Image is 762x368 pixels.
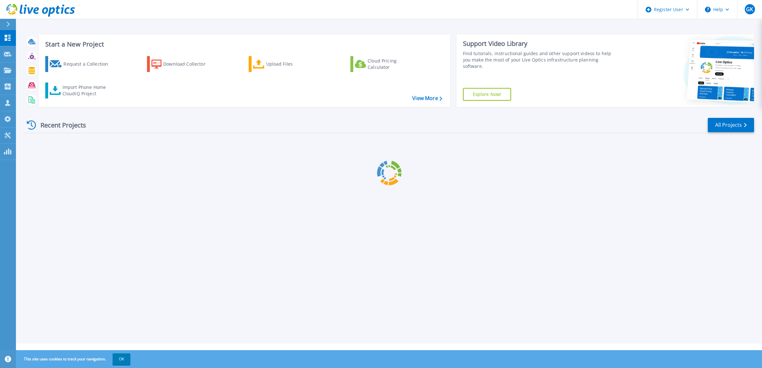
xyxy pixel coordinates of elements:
[463,88,511,101] a: Explore Now!
[45,41,442,48] h3: Start a New Project
[113,353,130,365] button: OK
[746,7,753,12] span: GK
[18,353,130,365] span: This site uses cookies to track your navigation.
[463,40,616,48] div: Support Video Library
[708,118,754,132] a: All Projects
[266,58,317,70] div: Upload Files
[62,84,112,97] div: Import Phone Home CloudIQ Project
[63,58,114,70] div: Request a Collection
[463,50,616,69] div: Find tutorials, instructional guides and other support videos to help you make the most of your L...
[350,56,421,72] a: Cloud Pricing Calculator
[249,56,320,72] a: Upload Files
[368,58,419,70] div: Cloud Pricing Calculator
[163,58,214,70] div: Download Collector
[45,56,116,72] a: Request a Collection
[25,117,95,133] div: Recent Projects
[147,56,218,72] a: Download Collector
[412,95,442,101] a: View More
